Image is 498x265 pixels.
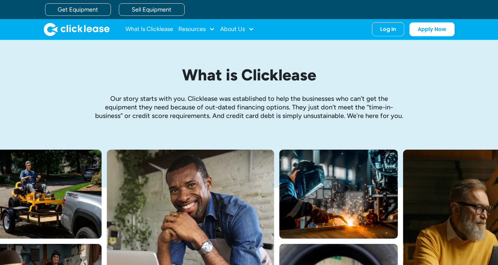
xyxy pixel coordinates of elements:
div: Resources [178,23,215,36]
div: Log In [380,26,396,33]
h1: What is Clicklease [94,66,404,84]
div: About Us [220,23,254,36]
a: Get Equipment [45,3,111,16]
a: home [44,23,110,36]
a: Apply Now [409,22,455,36]
a: Sell Equipment [119,3,185,16]
a: What Is Clicklease [125,23,173,36]
img: Clicklease logo [44,23,110,36]
img: A welder in a large mask working on a large pipe [279,150,398,239]
p: Our story starts with you. Clicklease was established to help the businesses who can’t get the eq... [94,94,404,120]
